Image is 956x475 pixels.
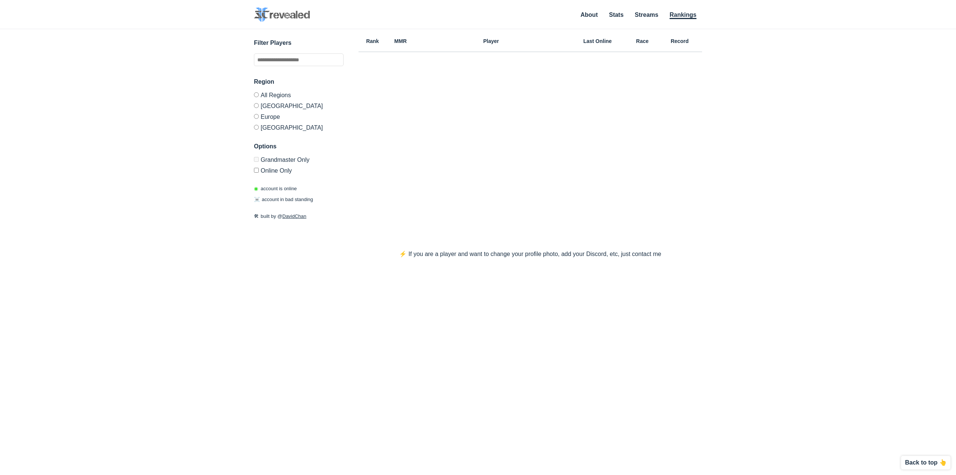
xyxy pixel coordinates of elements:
[254,168,259,173] input: Online Only
[254,142,344,151] h3: Options
[254,103,259,108] input: [GEOGRAPHIC_DATA]
[670,12,696,19] a: Rankings
[415,38,568,44] h6: Player
[254,77,344,86] h3: Region
[254,185,297,192] p: account is online
[254,165,344,174] label: Only show accounts currently laddering
[568,38,627,44] h6: Last Online
[358,38,387,44] h6: Rank
[254,125,259,130] input: [GEOGRAPHIC_DATA]
[254,114,259,119] input: Europe
[905,460,947,466] p: Back to top 👆
[254,92,259,97] input: All Regions
[627,38,657,44] h6: Race
[254,111,344,122] label: Europe
[254,157,259,162] input: Grandmaster Only
[581,12,598,18] a: About
[254,186,258,191] span: ◉
[384,250,676,259] p: ⚡️ If you are a player and want to change your profile photo, add your Discord, etc, just contact me
[254,100,344,111] label: [GEOGRAPHIC_DATA]
[657,38,702,44] h6: Record
[387,38,415,44] h6: MMR
[635,12,658,18] a: Streams
[254,213,259,219] span: 🛠
[254,122,344,131] label: [GEOGRAPHIC_DATA]
[254,92,344,100] label: All Regions
[609,12,624,18] a: Stats
[254,197,260,202] span: ☠️
[254,213,344,220] p: built by @
[254,196,313,203] p: account in bad standing
[254,157,344,165] label: Only Show accounts currently in Grandmaster
[282,213,306,219] a: DavidChan
[254,7,310,22] img: SC2 Revealed
[254,38,344,47] h3: Filter Players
